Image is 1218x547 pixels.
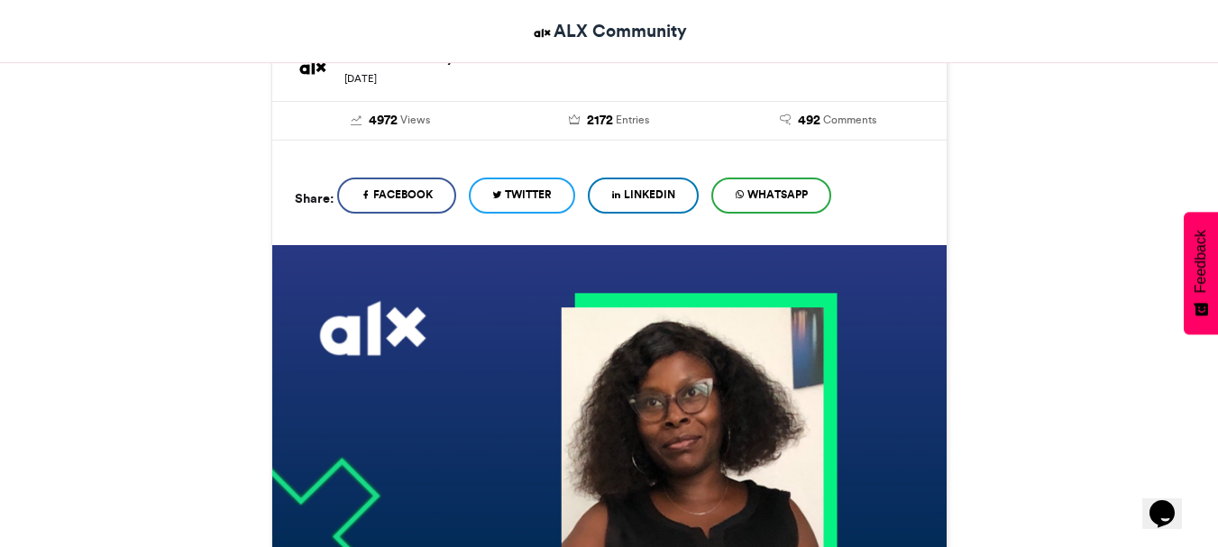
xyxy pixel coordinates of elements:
[344,72,377,85] small: [DATE]
[373,187,433,203] span: Facebook
[344,50,924,64] h6: ALX Community
[505,187,552,203] span: Twitter
[1142,475,1200,529] iframe: chat widget
[369,111,398,131] span: 4972
[295,50,331,86] img: ALX Community
[400,112,430,128] span: Views
[587,111,613,131] span: 2172
[624,187,675,203] span: LinkedIn
[1184,212,1218,334] button: Feedback - Show survey
[337,178,456,214] a: Facebook
[1193,230,1209,293] span: Feedback
[513,111,705,131] a: 2172 Entries
[295,187,334,210] h5: Share:
[295,111,487,131] a: 4972 Views
[588,178,699,214] a: LinkedIn
[531,22,554,44] img: ALX Community
[616,112,649,128] span: Entries
[732,111,924,131] a: 492 Comments
[747,187,808,203] span: WhatsApp
[798,111,820,131] span: 492
[531,18,687,44] a: ALX Community
[469,178,575,214] a: Twitter
[823,112,876,128] span: Comments
[711,178,831,214] a: WhatsApp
